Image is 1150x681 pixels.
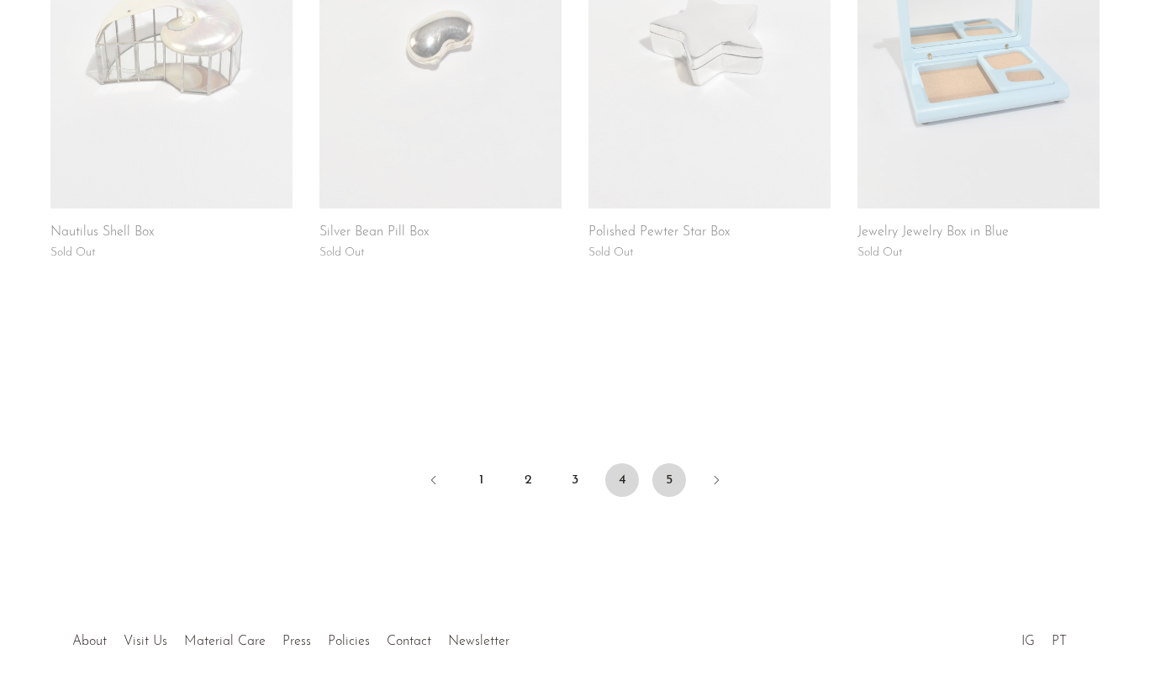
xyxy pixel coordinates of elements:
[319,225,429,240] a: Silver Bean Pill Box
[699,463,733,500] a: Next
[464,463,498,497] a: 1
[857,225,1009,240] a: Jewelry Jewelry Box in Blue
[124,635,167,648] a: Visit Us
[1021,635,1035,648] a: IG
[50,225,154,240] a: Nautilus Shell Box
[387,635,431,648] a: Contact
[1013,621,1075,653] ul: Social Medias
[282,635,311,648] a: Press
[319,246,365,259] span: Sold Out
[511,463,545,497] a: 2
[605,463,639,497] span: 4
[50,246,96,259] span: Sold Out
[558,463,592,497] a: 3
[588,225,730,240] a: Polished Pewter Star Box
[1052,635,1067,648] a: PT
[588,246,634,259] span: Sold Out
[64,621,518,653] ul: Quick links
[328,635,370,648] a: Policies
[184,635,266,648] a: Material Care
[652,463,686,497] a: 5
[417,463,451,500] a: Previous
[857,246,903,259] span: Sold Out
[72,635,107,648] a: About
